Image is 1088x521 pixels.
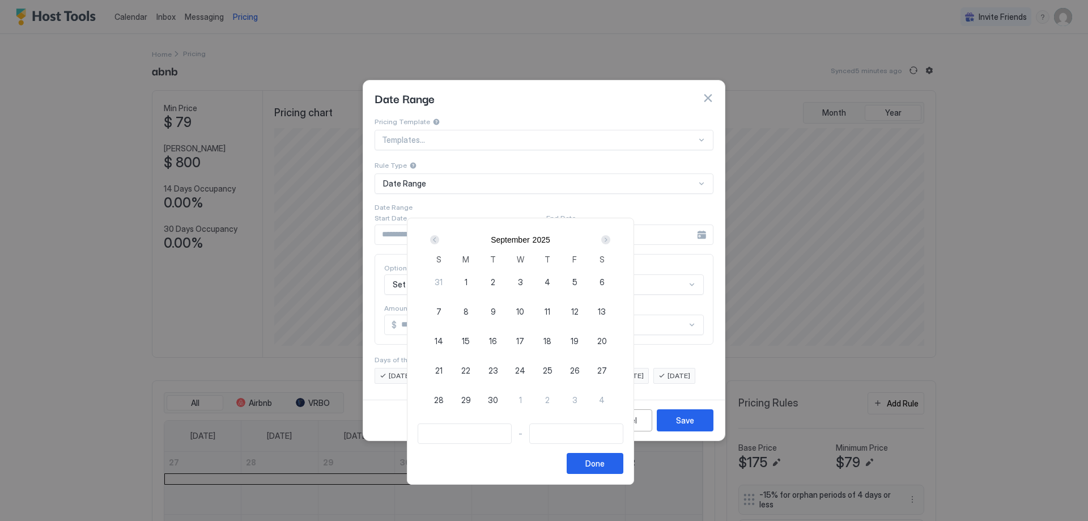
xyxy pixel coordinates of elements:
[516,335,524,347] span: 17
[599,394,605,406] span: 4
[507,327,534,354] button: 17
[435,335,443,347] span: 14
[517,253,524,265] span: W
[452,298,479,325] button: 8
[597,335,607,347] span: 20
[462,253,469,265] span: M
[588,268,615,295] button: 6
[588,386,615,413] button: 4
[435,365,443,376] span: 21
[465,276,467,288] span: 1
[436,253,441,265] span: S
[533,235,550,244] button: 2025
[534,357,561,384] button: 25
[585,458,605,469] div: Done
[425,327,452,354] button: 14
[561,298,588,325] button: 12
[479,386,507,413] button: 30
[490,253,496,265] span: T
[545,276,550,288] span: 4
[452,386,479,413] button: 29
[515,365,525,376] span: 24
[418,424,511,443] input: Input Field
[507,298,534,325] button: 10
[572,276,577,288] span: 5
[543,335,551,347] span: 18
[567,453,623,474] button: Done
[545,394,550,406] span: 2
[571,306,579,317] span: 12
[428,233,443,247] button: Prev
[588,327,615,354] button: 20
[464,306,469,317] span: 8
[425,298,452,325] button: 7
[600,253,605,265] span: S
[479,357,507,384] button: 23
[436,306,441,317] span: 7
[491,276,495,288] span: 2
[507,357,534,384] button: 24
[561,357,588,384] button: 26
[507,386,534,413] button: 1
[434,394,444,406] span: 28
[598,306,606,317] span: 13
[452,357,479,384] button: 22
[534,298,561,325] button: 11
[452,327,479,354] button: 15
[518,429,522,439] span: -
[588,298,615,325] button: 13
[572,394,577,406] span: 3
[597,233,613,247] button: Next
[518,276,523,288] span: 3
[545,253,550,265] span: T
[572,253,577,265] span: F
[452,268,479,295] button: 1
[425,386,452,413] button: 28
[534,268,561,295] button: 4
[461,394,471,406] span: 29
[600,276,605,288] span: 6
[507,268,534,295] button: 3
[425,357,452,384] button: 21
[11,482,39,510] iframe: Intercom live chat
[519,394,522,406] span: 1
[479,268,507,295] button: 2
[530,424,623,443] input: Input Field
[479,327,507,354] button: 16
[425,268,452,295] button: 31
[516,306,524,317] span: 10
[543,365,552,376] span: 25
[462,335,470,347] span: 15
[491,235,529,244] button: September
[479,298,507,325] button: 9
[534,327,561,354] button: 18
[570,365,580,376] span: 26
[561,268,588,295] button: 5
[588,357,615,384] button: 27
[491,306,496,317] span: 9
[571,335,579,347] span: 19
[461,365,470,376] span: 22
[488,365,498,376] span: 23
[561,327,588,354] button: 19
[534,386,561,413] button: 2
[435,276,443,288] span: 31
[561,386,588,413] button: 3
[489,335,497,347] span: 16
[488,394,498,406] span: 30
[597,365,607,376] span: 27
[545,306,550,317] span: 11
